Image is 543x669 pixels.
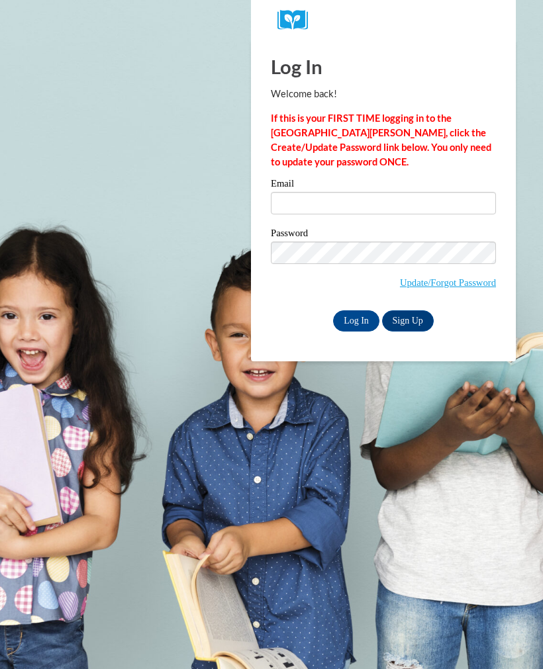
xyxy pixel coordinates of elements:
a: Update/Forgot Password [400,277,496,288]
label: Email [271,179,496,192]
iframe: Button to launch messaging window [490,616,532,658]
p: Welcome back! [271,87,496,101]
label: Password [271,228,496,242]
a: COX Campus [277,10,489,30]
h1: Log In [271,53,496,80]
a: Sign Up [382,310,434,332]
strong: If this is your FIRST TIME logging in to the [GEOGRAPHIC_DATA][PERSON_NAME], click the Create/Upd... [271,112,491,167]
img: Logo brand [277,10,317,30]
input: Log In [333,310,379,332]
